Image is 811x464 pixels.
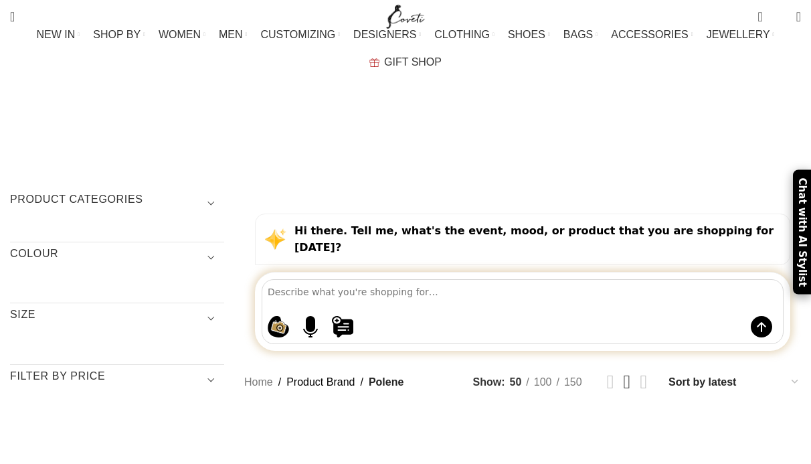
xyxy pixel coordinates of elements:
[707,21,775,48] a: JEWELLERY
[707,28,770,41] span: JEWELLERY
[751,3,769,30] a: 0
[508,21,550,48] a: SHOES
[611,21,693,48] a: ACCESSORIES
[10,246,224,269] h3: COLOUR
[260,21,340,48] a: CUSTOMIZING
[384,56,442,68] span: GIFT SHOP
[159,28,201,41] span: WOMEN
[93,28,141,41] span: SHOP BY
[3,3,21,30] a: Search
[219,28,243,41] span: MEN
[563,21,598,48] a: BAGS
[759,7,769,17] span: 0
[3,21,808,76] div: Main navigation
[776,13,786,23] span: 0
[260,28,335,41] span: CUSTOMIZING
[773,3,786,30] div: My Wishlist
[37,21,80,48] a: NEW IN
[93,21,145,48] a: SHOP BY
[508,28,545,41] span: SHOES
[353,28,416,41] span: DESIGNERS
[383,10,428,21] a: Site logo
[10,307,224,330] h3: SIZE
[369,58,379,67] img: GiftBag
[37,28,76,41] span: NEW IN
[434,28,490,41] span: CLOTHING
[10,369,224,392] h3: Filter by price
[219,21,247,48] a: MEN
[611,28,689,41] span: ACCESSORIES
[10,192,224,215] h3: Product categories
[434,21,494,48] a: CLOTHING
[353,21,421,48] a: DESIGNERS
[159,21,205,48] a: WOMEN
[563,28,593,41] span: BAGS
[369,49,442,76] a: GIFT SHOP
